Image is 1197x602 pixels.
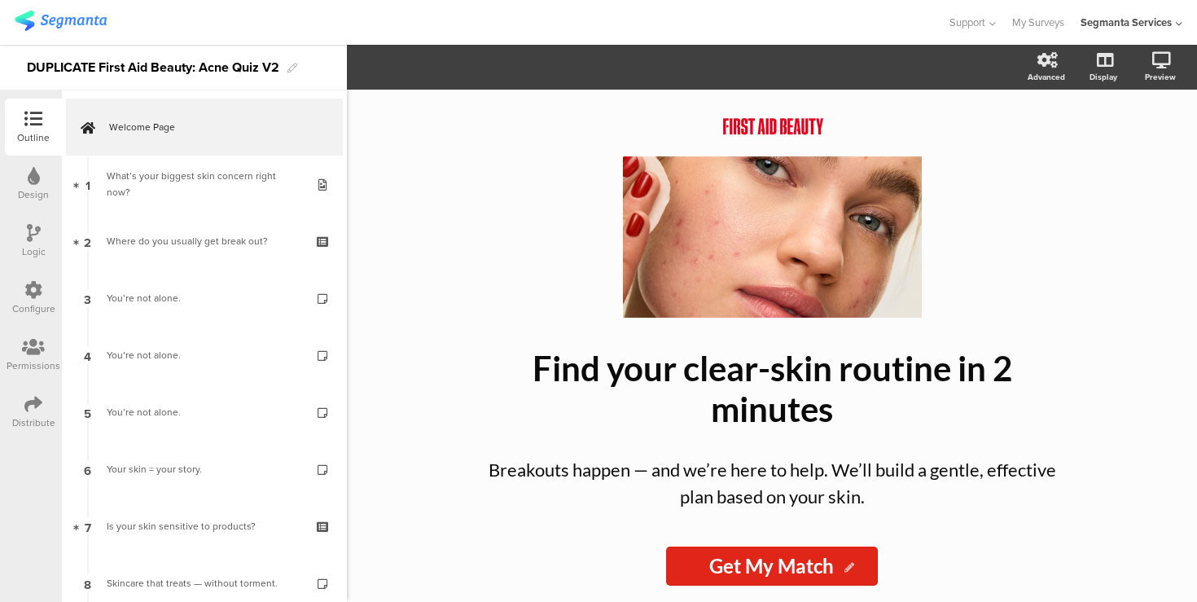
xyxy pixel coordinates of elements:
div: Preview [1145,71,1176,83]
div: Display [1090,71,1117,83]
img: segmanta logo [15,11,107,31]
div: You’re not alone. [107,347,301,363]
div: Design [18,187,49,202]
div: Permissions [7,358,60,373]
span: 6 [84,460,91,478]
a: 3 You’re not alone. [66,270,343,327]
div: Your skin = your story. [107,461,301,477]
div: Where do you usually get break out? [107,233,301,249]
span: 8 [84,574,91,592]
span: 3 [84,289,91,307]
span: Support [949,15,985,30]
span: Welcome Page [109,119,318,135]
div: Skincare that treats — without torment. [107,575,301,591]
div: Outline [17,130,50,145]
span: 1 [85,175,90,193]
a: 1 What’s your biggest skin concern right now? [66,156,343,213]
span: 5 [84,403,91,421]
div: Advanced [1028,71,1065,83]
a: 5 You’re not alone. [66,384,343,441]
div: Segmanta Services [1081,15,1172,30]
div: What’s your biggest skin concern right now? [107,168,301,200]
p: Breakouts happen — and we’re here to help. We’ll build a gentle, effective plan based on your skin. [487,456,1057,510]
input: Start [666,547,879,586]
span: 7 [85,517,91,535]
a: 2 Where do you usually get break out? [66,213,343,270]
div: Is your skin sensitive to products? [107,518,301,534]
div: Logic [22,244,46,259]
span: 4 [84,346,91,364]
span: 2 [84,232,91,250]
a: 6 Your skin = your story. [66,441,343,498]
div: DUPLICATE First Aid Beauty: Acne Quiz V2 [27,55,279,81]
a: 7 Is your skin sensitive to products? [66,498,343,555]
div: You’re not alone. [107,404,301,420]
p: Find your clear-skin routine in 2 minutes [471,348,1073,429]
div: Distribute [12,415,55,430]
a: 4 You’re not alone. [66,327,343,384]
div: You’re not alone. [107,290,301,306]
div: Configure [12,301,55,316]
a: Welcome Page [66,99,343,156]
